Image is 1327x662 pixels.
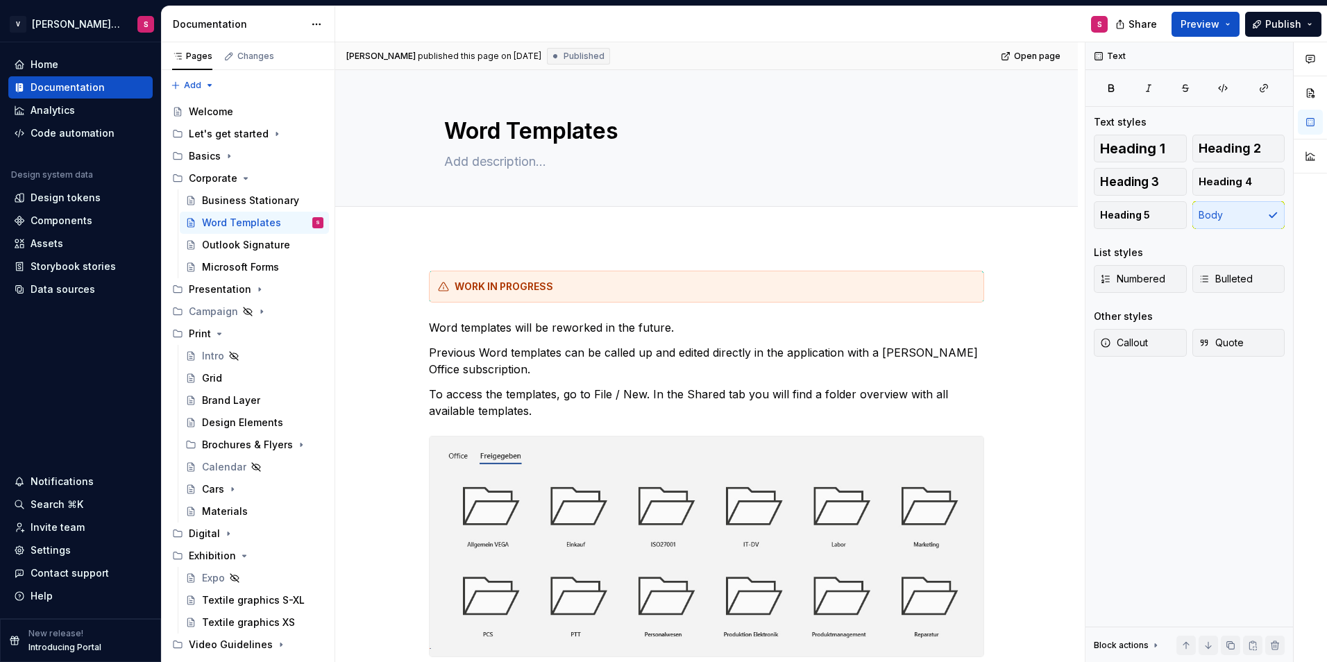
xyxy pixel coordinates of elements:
[180,478,329,500] a: Cars
[1094,115,1147,129] div: Text styles
[180,189,329,212] a: Business Stationary
[1100,208,1150,222] span: Heading 5
[8,562,153,584] button: Contact support
[3,9,158,39] button: V[PERSON_NAME] Brand PortalS
[189,305,238,319] div: Campaign
[8,516,153,538] a: Invite team
[202,216,281,230] div: Word Templates
[1094,201,1187,229] button: Heading 5
[167,323,329,345] div: Print
[180,345,329,367] a: Intro
[202,238,290,252] div: Outlook Signature
[32,17,121,31] div: [PERSON_NAME] Brand Portal
[31,543,71,557] div: Settings
[202,460,246,474] div: Calendar
[997,46,1067,66] a: Open page
[189,527,220,541] div: Digital
[28,642,101,653] p: Introducing Portal
[1192,329,1285,357] button: Quote
[167,523,329,545] div: Digital
[202,571,225,585] div: Expo
[429,344,984,377] p: Previous Word templates can be called up and edited directly in the application with a [PERSON_NA...
[316,216,320,230] div: S
[31,80,105,94] div: Documentation
[1199,336,1244,350] span: Quote
[180,567,329,589] a: Expo
[1094,246,1143,260] div: List styles
[1199,175,1252,189] span: Heading 4
[184,80,201,91] span: Add
[167,167,329,189] div: Corporate
[180,456,329,478] a: Calendar
[202,393,260,407] div: Brand Layer
[31,566,109,580] div: Contact support
[1245,12,1321,37] button: Publish
[1100,175,1159,189] span: Heading 3
[455,280,553,292] strong: WORK IN PROGRESS
[237,51,274,62] div: Changes
[31,498,83,511] div: Search ⌘K
[1094,168,1187,196] button: Heading 3
[8,585,153,607] button: Help
[8,278,153,300] a: Data sources
[189,149,221,163] div: Basics
[1094,636,1161,655] div: Block actions
[564,51,605,62] span: Published
[180,589,329,611] a: Textile graphics S-XL
[31,191,101,205] div: Design tokens
[180,434,329,456] div: Brochures & Flyers
[1129,17,1157,31] span: Share
[8,99,153,121] a: Analytics
[1094,329,1187,357] button: Callout
[189,282,251,296] div: Presentation
[167,300,329,323] div: Campaign
[167,76,219,95] button: Add
[1265,17,1301,31] span: Publish
[31,589,53,603] div: Help
[429,386,984,419] p: To access the templates, go to File / New. In the Shared tab you will find a folder overview with...
[202,371,222,385] div: Grid
[1094,309,1153,323] div: Other styles
[202,194,299,207] div: Business Stationary
[430,436,983,656] img: abcbd365-ab72-4605-bbe4-4915b95125f4.jpg
[8,539,153,561] a: Settings
[31,282,95,296] div: Data sources
[8,53,153,76] a: Home
[1108,12,1166,37] button: Share
[1100,142,1165,155] span: Heading 1
[11,169,93,180] div: Design system data
[189,638,273,652] div: Video Guidelines
[8,493,153,516] button: Search ⌘K
[418,51,541,62] div: published this page on [DATE]
[189,171,237,185] div: Corporate
[10,16,26,33] div: V
[1014,51,1060,62] span: Open page
[189,127,269,141] div: Let's get started
[1172,12,1240,37] button: Preview
[31,475,94,489] div: Notifications
[8,255,153,278] a: Storybook stories
[180,256,329,278] a: Microsoft Forms
[8,122,153,144] a: Code automation
[8,232,153,255] a: Assets
[1094,640,1149,651] div: Block actions
[1192,135,1285,162] button: Heading 2
[189,105,233,119] div: Welcome
[31,214,92,228] div: Components
[1192,265,1285,293] button: Bulleted
[202,616,295,629] div: Textile graphics XS
[8,210,153,232] a: Components
[202,482,224,496] div: Cars
[202,416,283,430] div: Design Elements
[180,611,329,634] a: Textile graphics XS
[31,58,58,71] div: Home
[1181,17,1219,31] span: Preview
[180,500,329,523] a: Materials
[202,504,248,518] div: Materials
[1094,135,1187,162] button: Heading 1
[180,234,329,256] a: Outlook Signature
[202,593,305,607] div: Textile graphics S-XL
[429,319,984,336] p: Word templates will be reworked in the future.
[202,260,279,274] div: Microsoft Forms
[8,187,153,209] a: Design tokens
